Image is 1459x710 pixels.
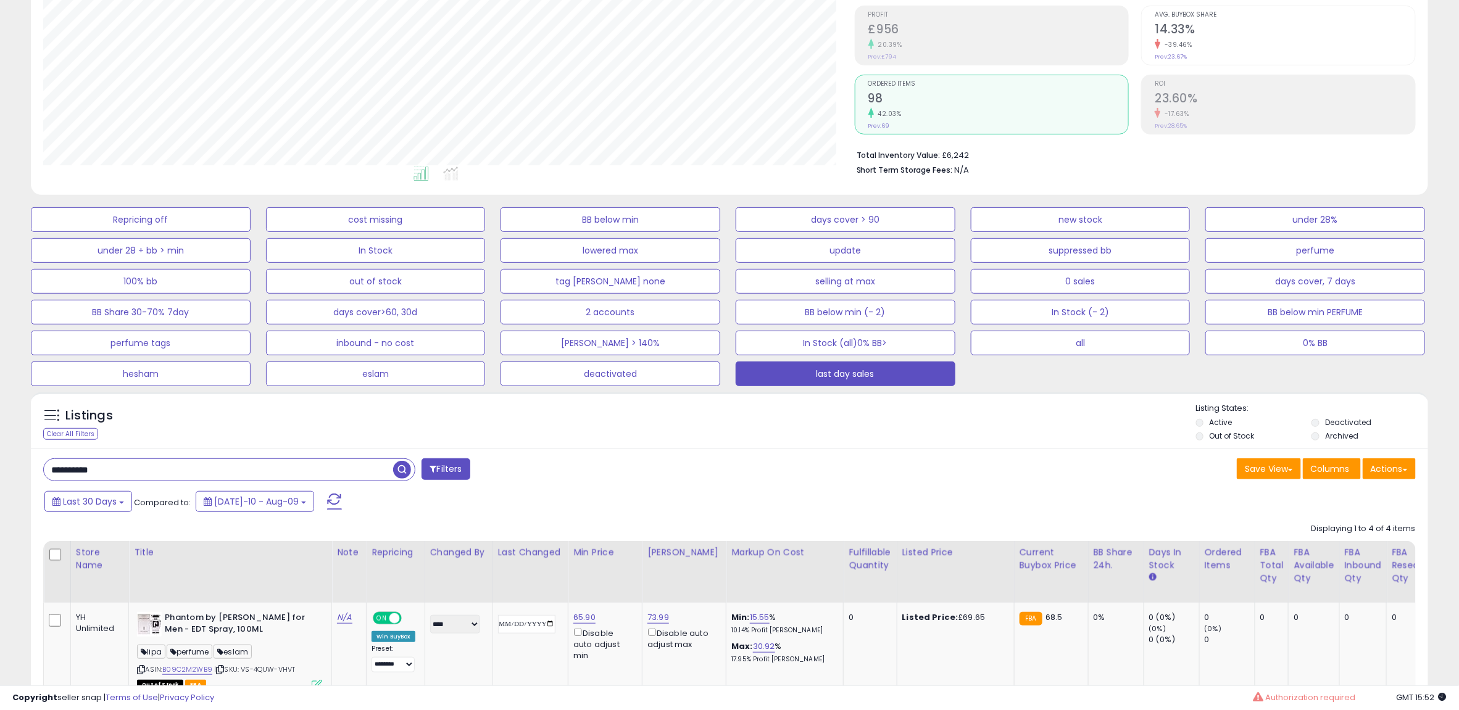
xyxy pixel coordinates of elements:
[647,626,717,650] div: Disable auto adjust max
[1205,207,1425,232] button: under 28%
[1155,12,1415,19] span: Avg. Buybox Share
[374,613,389,624] span: ON
[1149,634,1199,645] div: 0 (0%)
[1155,22,1415,39] h2: 14.33%
[1260,546,1284,585] div: FBA Total Qty
[76,546,123,572] div: Store Name
[1325,431,1358,441] label: Archived
[1205,269,1425,294] button: days cover, 7 days
[1045,611,1063,623] span: 68.5
[1155,81,1415,88] span: ROI
[849,612,887,623] div: 0
[12,691,57,703] strong: Copyright
[214,495,299,508] span: [DATE]-10 - Aug-09
[1345,546,1382,585] div: FBA inbound Qty
[868,81,1129,88] span: Ordered Items
[1311,463,1350,475] span: Columns
[1094,612,1134,623] div: 0%
[337,611,352,624] a: N/A
[1303,458,1361,479] button: Columns
[750,611,770,624] a: 15.55
[372,631,415,642] div: Win BuyBox
[573,546,637,559] div: Min Price
[1260,612,1279,623] div: 0
[1325,417,1371,427] label: Deactivated
[971,207,1191,232] button: new stock
[1205,546,1250,572] div: Ordered Items
[106,691,158,703] a: Terms of Use
[31,300,251,324] button: BB Share 30-70% 7day
[501,269,720,294] button: tag [PERSON_NAME] none
[573,626,633,661] div: Disable auto adjust min
[162,664,212,675] a: B09C2M2WB9
[1155,122,1187,130] small: Prev: 28.65%
[266,238,486,263] button: In Stock
[31,207,251,232] button: Repricing off
[501,238,720,263] button: lowered max
[337,546,361,559] div: Note
[1149,624,1166,634] small: (0%)
[868,91,1129,108] h2: 98
[266,207,486,232] button: cost missing
[134,546,326,559] div: Title
[1155,53,1187,60] small: Prev: 23.67%
[1149,572,1157,583] small: Days In Stock.
[1020,612,1042,625] small: FBA
[1149,612,1199,623] div: 0 (0%)
[196,491,314,512] button: [DATE]-10 - Aug-09
[76,612,119,634] div: YH Unlimited
[1205,331,1425,355] button: 0% BB
[214,664,295,674] span: | SKU: VS-4QUW-VHVT
[1155,91,1415,108] h2: 23.60%
[501,207,720,232] button: BB below min
[160,691,214,703] a: Privacy Policy
[65,407,113,424] h5: Listings
[731,546,838,559] div: Markup on Cost
[1196,403,1429,415] p: Listing States:
[868,53,897,60] small: Prev: £794
[134,497,191,508] span: Compared to:
[726,541,844,603] th: The percentage added to the cost of goods (COGS) that forms the calculator for Min & Max prices.
[731,611,750,623] b: Min:
[266,361,486,386] button: eslam
[137,612,162,637] img: 41r+WE1x+SL._SL40_.jpg
[647,611,669,624] a: 73.99
[1392,612,1443,623] div: 0
[498,546,563,559] div: Last Changed
[1205,612,1255,623] div: 0
[573,611,596,624] a: 65.90
[165,612,315,638] b: Phantom by [PERSON_NAME] for Men - EDT Spray, 100ML
[857,147,1407,162] li: £6,242
[731,641,834,664] div: %
[902,611,958,623] b: Listed Price:
[63,495,117,508] span: Last 30 Days
[736,207,955,232] button: days cover > 90
[731,640,753,652] b: Max:
[422,458,470,480] button: Filters
[266,269,486,294] button: out of stock
[31,269,251,294] button: 100% bb
[868,12,1129,19] span: Profit
[31,331,251,355] button: perfume tags
[874,40,902,49] small: 20.39%
[849,546,891,572] div: Fulfillable Quantity
[731,655,834,664] p: 17.95% Profit [PERSON_NAME]
[137,680,183,690] span: All listings that are currently out of stock and unavailable for purchase on Amazon
[137,645,165,659] span: lipa
[372,645,415,672] div: Preset:
[971,269,1191,294] button: 0 sales
[1345,612,1378,623] div: 0
[501,300,720,324] button: 2 accounts
[1397,691,1447,703] span: 2025-09-9 15:52 GMT
[731,626,834,635] p: 10.14% Profit [PERSON_NAME]
[1294,612,1329,623] div: 0
[1363,458,1416,479] button: Actions
[430,546,488,559] div: Changed by
[1210,417,1232,427] label: Active
[868,22,1129,39] h2: £956
[372,546,420,559] div: Repricing
[902,612,1005,623] div: £69.65
[736,238,955,263] button: update
[1311,523,1416,535] div: Displaying 1 to 4 of 4 items
[736,331,955,355] button: In Stock (all)0% BB>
